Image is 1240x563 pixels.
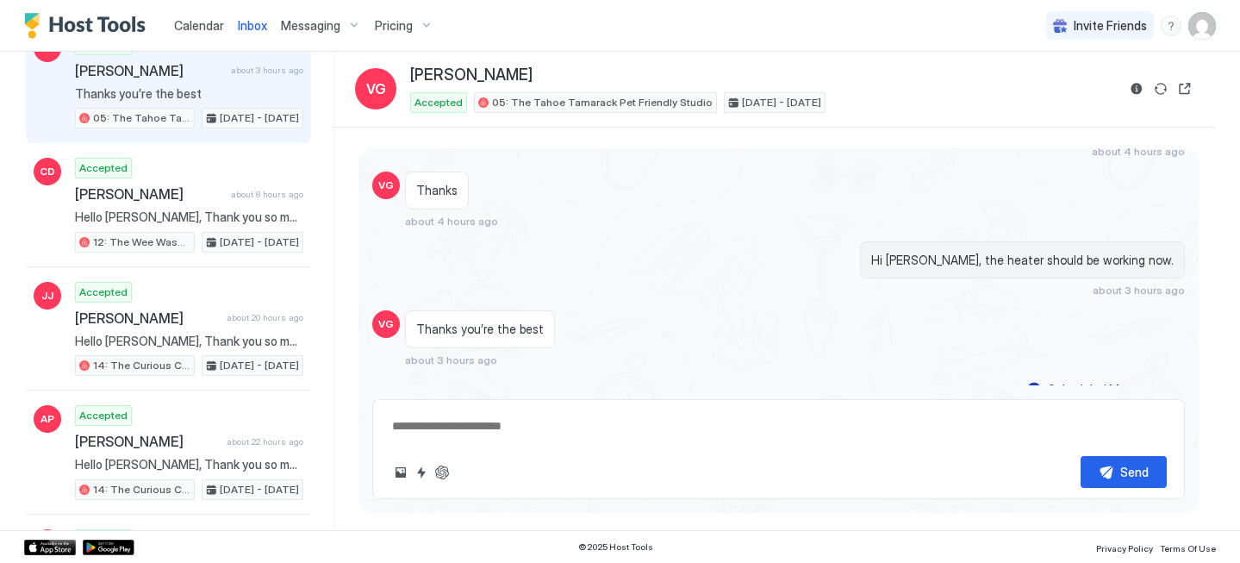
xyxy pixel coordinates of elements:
[93,358,190,373] span: 14: The Curious Cub Pet Friendly Studio
[1096,538,1153,556] a: Privacy Policy
[1160,543,1216,554] span: Terms Of Use
[238,18,267,33] span: Inbox
[492,95,713,110] span: 05: The Tahoe Tamarack Pet Friendly Studio
[1092,145,1185,158] span: about 4 hours ago
[1074,18,1147,34] span: Invite Friends
[75,86,303,102] span: Thanks you’re the best
[220,482,299,497] span: [DATE] - [DATE]
[75,62,224,79] span: [PERSON_NAME]
[79,408,128,423] span: Accepted
[1160,538,1216,556] a: Terms Of Use
[93,482,190,497] span: 14: The Curious Cub Pet Friendly Studio
[1081,456,1167,488] button: Send
[1096,543,1153,554] span: Privacy Policy
[93,235,190,250] span: 12: The Wee Washoe Pet-Friendly Studio
[578,541,653,553] span: © 2025 Host Tools
[432,462,452,483] button: ChatGPT Auto Reply
[1175,78,1195,99] button: Open reservation
[75,210,303,225] span: Hello [PERSON_NAME], Thank you so much for your booking! We'll send the check-in instructions on ...
[1120,463,1149,481] div: Send
[410,66,533,85] span: [PERSON_NAME]
[411,462,432,483] button: Quick reply
[75,310,220,327] span: [PERSON_NAME]
[390,462,411,483] button: Upload image
[416,183,458,198] span: Thanks
[24,540,76,555] a: App Store
[40,164,55,179] span: CD
[1161,16,1181,36] div: menu
[75,334,303,349] span: Hello [PERSON_NAME], Thank you so much for your booking! We'll send the check-in instructions [DA...
[871,253,1174,268] span: Hi [PERSON_NAME], the heater should be working now.
[1025,378,1185,401] button: Scheduled Messages
[1126,78,1147,99] button: Reservation information
[79,285,128,300] span: Accepted
[75,185,224,203] span: [PERSON_NAME]
[416,322,544,337] span: Thanks you’re the best
[220,358,299,373] span: [DATE] - [DATE]
[75,457,303,472] span: Hello [PERSON_NAME], Thank you so much for your booking! We'll send the check-in instructions [DA...
[1093,284,1185,297] span: about 3 hours ago
[1150,78,1171,99] button: Sync reservation
[414,95,463,110] span: Accepted
[405,353,497,366] span: about 3 hours ago
[83,540,134,555] a: Google Play Store
[174,16,224,34] a: Calendar
[281,18,340,34] span: Messaging
[24,13,153,39] a: Host Tools Logo
[1048,380,1165,398] div: Scheduled Messages
[220,110,299,126] span: [DATE] - [DATE]
[227,436,303,447] span: about 22 hours ago
[742,95,821,110] span: [DATE] - [DATE]
[375,18,413,34] span: Pricing
[231,65,303,76] span: about 3 hours ago
[378,316,394,332] span: VG
[227,312,303,323] span: about 20 hours ago
[366,78,386,99] span: VG
[238,16,267,34] a: Inbox
[75,433,220,450] span: [PERSON_NAME]
[174,18,224,33] span: Calendar
[378,178,394,193] span: VG
[231,189,303,200] span: about 8 hours ago
[1188,12,1216,40] div: User profile
[405,215,498,228] span: about 4 hours ago
[79,160,128,176] span: Accepted
[93,110,190,126] span: 05: The Tahoe Tamarack Pet Friendly Studio
[41,411,54,427] span: AP
[41,288,53,303] span: JJ
[220,235,299,250] span: [DATE] - [DATE]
